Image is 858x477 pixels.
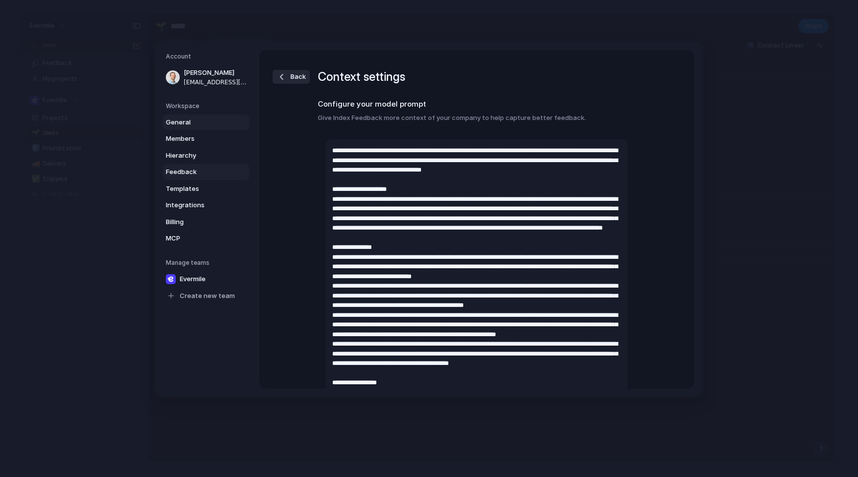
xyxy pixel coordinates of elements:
a: Evermile [163,271,249,287]
a: Integrations [163,197,249,213]
span: Evermile [180,274,206,284]
a: [PERSON_NAME][EMAIL_ADDRESS][DOMAIN_NAME] [163,65,249,90]
span: [EMAIL_ADDRESS][DOMAIN_NAME] [184,78,247,87]
a: Create new team [163,288,249,304]
a: Hierarchy [163,148,249,164]
h5: Manage teams [166,258,249,267]
h5: Workspace [166,102,249,111]
a: MCP [163,231,249,246]
a: Members [163,131,249,147]
span: Feedback [166,167,229,177]
span: Templates [166,184,229,194]
span: General [166,118,229,127]
span: Hierarchy [166,151,229,161]
span: Create new team [180,291,235,301]
h1: Context settings [318,68,405,86]
span: Integrations [166,200,229,210]
h2: Configure your model prompt [318,99,636,110]
span: [PERSON_NAME] [184,68,247,78]
h3: Give Index Feedback more context of your company to help capture better feedback. [318,113,636,123]
span: Back [290,72,306,82]
span: MCP [166,234,229,243]
h5: Account [166,52,249,61]
button: Back [273,70,310,84]
a: General [163,115,249,130]
span: Billing [166,217,229,227]
a: Billing [163,214,249,230]
a: Templates [163,181,249,197]
a: Feedback [163,164,249,180]
span: Members [166,134,229,144]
